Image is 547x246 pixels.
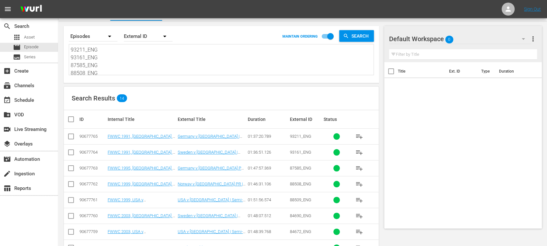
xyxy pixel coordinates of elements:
span: 88508_ENG [290,182,311,186]
a: FWWC 1999, [GEOGRAPHIC_DATA] v [GEOGRAPHIC_DATA], Semi-Finals - FMR (EN) [108,182,175,196]
div: External ID [290,117,322,122]
button: playlist_add [351,176,367,192]
span: Channels [3,82,11,89]
div: 90677763 [79,166,106,170]
span: 14 [117,96,127,100]
button: playlist_add [351,145,367,160]
div: 01:48:07.512 [248,213,288,218]
span: 87585_ENG [290,166,311,170]
span: menu [4,5,12,13]
div: 01:47:57.369 [248,166,288,170]
a: Sweden v [GEOGRAPHIC_DATA] | Semi-finals | FIFA Women's World Cup [GEOGRAPHIC_DATA] 2003™ | Full ... [178,213,240,233]
span: playlist_add [355,196,363,204]
div: 01:48:39.768 [248,229,288,234]
a: FWWC 1995, [GEOGRAPHIC_DATA] v [GEOGRAPHIC_DATA], Semi-Finals - FMR (EN) [108,166,175,180]
div: 90677762 [79,182,106,186]
th: Duration [495,62,534,80]
th: Title [398,62,445,80]
div: 01:51:56.574 [248,197,288,202]
div: 90677759 [79,229,106,234]
a: FWWC 2003, [GEOGRAPHIC_DATA] v [GEOGRAPHIC_DATA], Semi-Finals - FMR (EN) [108,213,175,228]
span: 0 [445,33,453,46]
a: Norway v [GEOGRAPHIC_DATA] PR | Semi-finals | FIFA Women's World Cup [GEOGRAPHIC_DATA] 1999™ | Fu... [178,182,245,201]
a: Sign Out [524,6,541,12]
div: 01:36:51.126 [248,150,288,155]
span: Overlays [3,140,11,148]
a: Germany v [GEOGRAPHIC_DATA] | Semi-finals | FIFA Women's World Cup China PR 1991™ | Full Match Re... [178,134,242,153]
div: Internal Title [108,117,176,122]
div: ID [79,117,106,122]
a: FWWC 2003, USA v [GEOGRAPHIC_DATA], Semi-Finals - FMR (EN) [108,229,173,244]
span: playlist_add [355,212,363,220]
button: Search [339,30,374,42]
div: Duration [248,117,288,122]
span: Search [349,30,374,42]
span: playlist_add [355,228,363,236]
div: 90677761 [79,197,106,202]
span: Ingestion [3,170,11,178]
span: 93211_ENG [290,134,311,139]
span: Series [24,54,36,60]
a: Sweden v [GEOGRAPHIC_DATA] | Semi-finals | FIFA Women's World Cup China PR 1991™ | Full Match Replay [178,150,240,169]
div: Status [324,117,350,122]
span: Search Results [72,94,115,102]
span: Series [13,53,21,61]
a: USA v [GEOGRAPHIC_DATA] | Semi-finals | FIFA Women's World Cup [GEOGRAPHIC_DATA] 1999™ | Full Mat... [178,197,245,217]
span: Create [3,67,11,75]
span: 93161_ENG [290,150,311,155]
span: 84690_ENG [290,213,311,218]
span: more_vert [529,35,537,43]
div: 01:37:20.789 [248,134,288,139]
span: playlist_add [355,148,363,156]
span: Schedule [3,96,11,104]
span: Automation [3,155,11,163]
span: Live Streaming [3,125,11,133]
span: Search [3,22,11,30]
span: 88509_ENG [290,197,311,202]
span: playlist_add [355,164,363,172]
div: 01:46:31.106 [248,182,288,186]
th: Type [477,62,495,80]
div: External Title [178,117,246,122]
textarea: 93211_ENG 93161_ENG 87585_ENG 88508_ENG 88509_ENG 84690_ENG 84672_ENG 142368_ENG 87030_ENG 86055_... [71,46,374,76]
span: Asset [13,33,21,41]
button: more_vert [529,31,537,47]
span: VOD [3,111,11,119]
a: FWWC 1991, [GEOGRAPHIC_DATA] v [GEOGRAPHIC_DATA], Semi-Finals - FMR (EN) [108,134,175,148]
span: playlist_add [355,180,363,188]
button: playlist_add [351,160,367,176]
a: FWWC 1991, [GEOGRAPHIC_DATA] v [GEOGRAPHIC_DATA], Semi-Finals - FMR (EN) [108,150,175,164]
div: 90677764 [79,150,106,155]
span: Reports [3,184,11,192]
div: Episodes [69,27,117,45]
button: playlist_add [351,129,367,144]
div: 90677765 [79,134,106,139]
span: Episode [24,44,39,50]
div: External ID [124,27,172,45]
span: playlist_add [355,133,363,140]
a: Germany v [GEOGRAPHIC_DATA] PR | Semi-finals | FIFA Women's World Cup [GEOGRAPHIC_DATA] 1995™ | F... [178,166,246,185]
span: 84672_ENG [290,229,311,234]
th: Ext. ID [445,62,477,80]
span: Asset [24,34,35,41]
button: playlist_add [351,192,367,208]
button: playlist_add [351,208,367,224]
img: ans4CAIJ8jUAAAAAAAAAAAAAAAAAAAAAAAAgQb4GAAAAAAAAAAAAAAAAAAAAAAAAJMjXAAAAAAAAAAAAAAAAAAAAAAAAgAT5G... [16,2,47,17]
a: FWWC 1999, USA v [GEOGRAPHIC_DATA], Semi-Finals - FMR (EN) [108,197,173,212]
div: Default Workspace [389,30,531,48]
div: 90677760 [79,213,106,218]
span: Episode [13,43,21,51]
button: playlist_add [351,224,367,240]
p: MAINTAIN ORDERING [282,34,318,39]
